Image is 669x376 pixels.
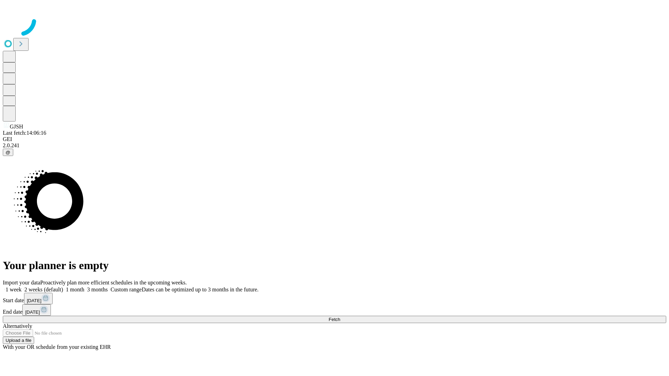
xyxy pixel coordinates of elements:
[27,298,41,303] span: [DATE]
[329,317,340,322] span: Fetch
[6,287,22,292] span: 1 week
[3,149,13,156] button: @
[3,293,666,304] div: Start date
[3,259,666,272] h1: Your planner is empty
[3,337,34,344] button: Upload a file
[22,304,51,316] button: [DATE]
[3,136,666,142] div: GEI
[6,150,10,155] span: @
[3,323,32,329] span: Alternatively
[3,304,666,316] div: End date
[10,124,23,130] span: GJSH
[3,142,666,149] div: 2.0.241
[87,287,108,292] span: 3 months
[40,280,187,285] span: Proactively plan more efficient schedules in the upcoming weeks.
[66,287,84,292] span: 1 month
[3,316,666,323] button: Fetch
[3,280,40,285] span: Import your data
[24,293,53,304] button: [DATE]
[24,287,63,292] span: 2 weeks (default)
[3,130,46,136] span: Last fetch: 14:06:16
[142,287,259,292] span: Dates can be optimized up to 3 months in the future.
[25,310,40,315] span: [DATE]
[110,287,141,292] span: Custom range
[3,344,111,350] span: With your OR schedule from your existing EHR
